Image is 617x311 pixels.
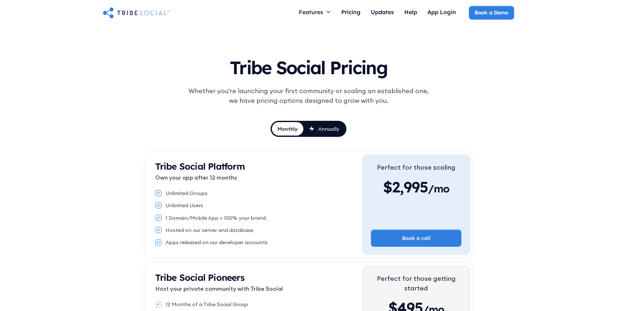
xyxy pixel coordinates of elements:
a: Help [399,6,422,20]
a: home [103,6,170,19]
strong: Tribe Social Platform [155,161,245,172]
div: Help [404,8,417,15]
div: App Login [427,8,456,15]
div: Features [299,8,323,15]
div: Unlimited Users [165,202,203,209]
p: Own your app after 12 months [155,173,362,182]
div: Perfect for those getting started [371,274,461,293]
a: App Login [422,6,461,20]
div: Monthly [278,125,298,132]
p: Host your private community with Tribe Social [155,284,362,293]
div: Hosted on our server and database [165,227,253,234]
div: Apps released on our developer accounts [165,239,268,246]
div: $2,995 [377,177,455,197]
div: Unlimited Groups [165,190,208,197]
div: Updates [371,8,394,15]
div: Pricing [341,8,361,15]
div: Annually [318,125,339,132]
div: 1 Domain/Mobile App + 100% your brand [165,214,266,221]
div: Features [294,6,336,18]
div: Perfect for those scaling [377,163,455,172]
div: Whether you're launching your first community or scaling an established one, we have pricing opti... [185,86,432,105]
a: Pricing [336,6,366,20]
span: /mo [428,182,450,198]
a: Book a call [371,229,461,247]
a: Book a Demo [469,6,514,19]
h1: Tribe Social Pricing [159,51,458,81]
strong: Tribe Social Pioneers [155,272,245,283]
a: Updates [366,6,399,20]
div: 12 Months of a Tribe Social Group [165,301,248,308]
